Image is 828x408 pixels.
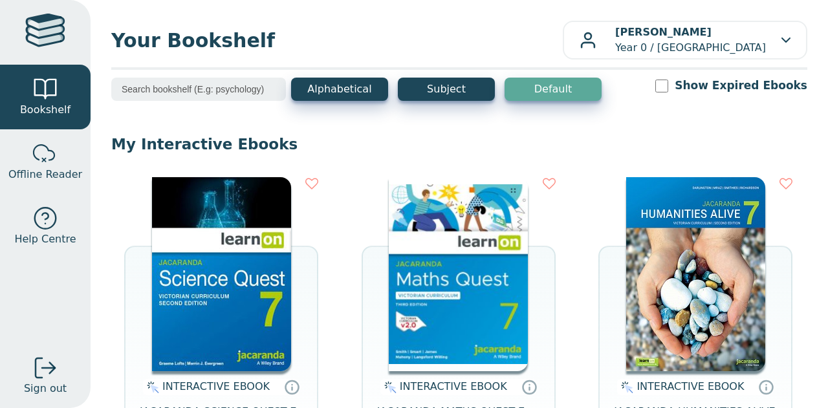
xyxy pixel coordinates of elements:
p: My Interactive Ebooks [111,134,807,154]
p: Year 0 / [GEOGRAPHIC_DATA] [615,25,766,56]
span: INTERACTIVE EBOOK [637,380,744,392]
img: interactive.svg [617,380,633,395]
a: Interactive eBooks are accessed online via the publisher’s portal. They contain interactive resou... [284,379,300,394]
span: Help Centre [14,231,76,247]
button: Subject [398,78,495,101]
img: interactive.svg [143,380,159,395]
img: 429ddfad-7b91-e911-a97e-0272d098c78b.jpg [626,177,765,371]
button: Alphabetical [291,78,388,101]
span: INTERACTIVE EBOOK [400,380,507,392]
button: Default [505,78,602,101]
img: interactive.svg [380,380,397,395]
a: Interactive eBooks are accessed online via the publisher’s portal. They contain interactive resou... [758,379,774,394]
span: INTERACTIVE EBOOK [162,380,270,392]
b: [PERSON_NAME] [615,26,712,38]
img: 329c5ec2-5188-ea11-a992-0272d098c78b.jpg [152,177,291,371]
span: Sign out [24,381,67,396]
input: Search bookshelf (E.g: psychology) [111,78,286,101]
span: Bookshelf [20,102,71,118]
span: Offline Reader [8,167,82,182]
img: b87b3e28-4171-4aeb-a345-7fa4fe4e6e25.jpg [389,177,528,371]
button: [PERSON_NAME]Year 0 / [GEOGRAPHIC_DATA] [563,21,807,59]
label: Show Expired Ebooks [675,78,807,94]
span: Your Bookshelf [111,26,563,55]
a: Interactive eBooks are accessed online via the publisher’s portal. They contain interactive resou... [521,379,537,394]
